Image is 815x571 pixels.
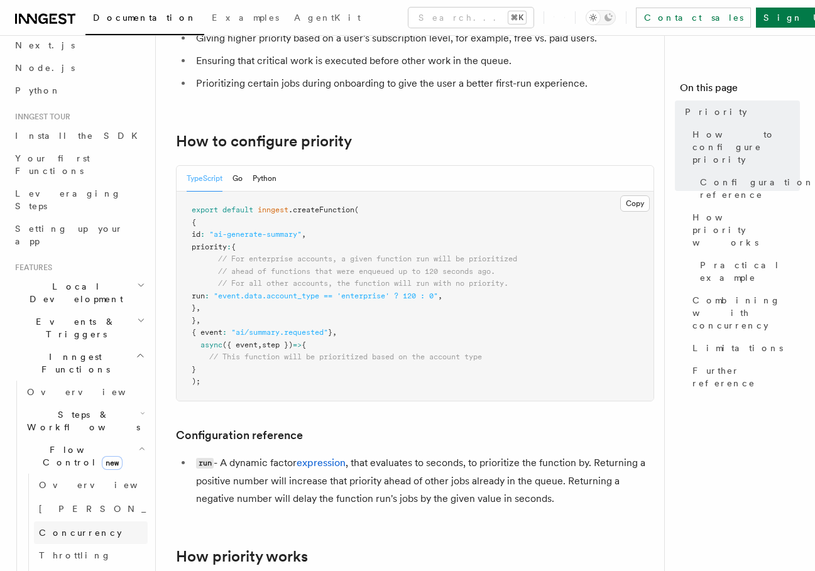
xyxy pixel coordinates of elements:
span: { [231,242,236,251]
a: Limitations [687,337,800,359]
span: , [438,291,442,300]
span: How priority works [692,211,800,249]
span: Combining with concurrency [692,294,800,332]
span: Setting up your app [15,224,123,246]
span: Next.js [15,40,75,50]
h4: On this page [680,80,800,101]
span: id [192,230,200,239]
span: ); [192,377,200,386]
span: Throttling [39,550,111,560]
span: [PERSON_NAME] [39,504,223,514]
button: Steps & Workflows [22,403,148,438]
span: default [222,205,253,214]
a: Next.js [10,34,148,57]
span: Examples [212,13,279,23]
a: Python [10,79,148,102]
a: Concurrency [34,521,148,544]
span: Events & Triggers [10,315,137,340]
a: Further reference [687,359,800,394]
span: Concurrency [39,528,122,538]
span: Configuration reference [700,176,814,201]
button: Search...⌘K [408,8,533,28]
span: Practical example [700,259,800,284]
a: Throttling [34,544,148,567]
span: , [332,328,337,337]
span: How to configure priority [692,128,800,166]
a: [PERSON_NAME] [34,496,148,521]
button: Python [253,166,276,192]
kbd: ⌘K [508,11,526,24]
a: Configuration reference [695,171,800,206]
span: Python [15,85,61,95]
a: Examples [204,4,287,34]
button: Local Development [10,275,148,310]
span: , [196,316,200,325]
span: Leveraging Steps [15,188,121,211]
span: } [192,316,196,325]
span: : [205,291,209,300]
span: new [102,456,123,470]
span: , [258,340,262,349]
span: Flow Control [22,443,138,469]
span: Inngest tour [10,112,70,122]
a: Contact sales [636,8,751,28]
a: expression [297,457,346,469]
span: async [200,340,222,349]
span: { [192,218,196,227]
a: Node.js [10,57,148,79]
span: step }) [262,340,293,349]
span: // ahead of functions that were enqueued up to 120 seconds ago. [218,267,495,276]
span: Overview [39,480,168,490]
span: // For all other accounts, the function will run with no priority. [218,279,508,288]
a: Install the SDK [10,124,148,147]
li: - A dynamic factor , that evaluates to seconds, to prioritize the function by. Returning a positi... [192,454,654,508]
span: ( [354,205,359,214]
li: Prioritizing certain jobs during onboarding to give the user a better first-run experience. [192,75,654,92]
span: => [293,340,302,349]
button: Events & Triggers [10,310,148,345]
a: How to configure priority [687,123,800,171]
span: Limitations [692,342,783,354]
span: run [192,291,205,300]
a: How to configure priority [176,133,352,150]
a: Configuration reference [176,427,303,444]
span: Steps & Workflows [22,408,140,433]
span: Install the SDK [15,131,145,141]
span: "ai/summary.requested" [231,328,328,337]
span: { [302,340,306,349]
a: AgentKit [287,4,368,34]
a: Your first Functions [10,147,148,182]
span: : [222,328,227,337]
a: Practical example [695,254,800,289]
span: Inngest Functions [10,351,136,376]
span: Documentation [93,13,197,23]
button: Inngest Functions [10,345,148,381]
span: } [328,328,332,337]
span: } [192,365,196,374]
span: inngest [258,205,288,214]
span: : [227,242,231,251]
button: TypeScript [187,166,222,192]
span: Node.js [15,63,75,73]
a: Leveraging Steps [10,182,148,217]
span: Your first Functions [15,153,90,176]
span: ({ event [222,340,258,349]
a: Documentation [85,4,204,35]
a: Priority [680,101,800,123]
code: run [196,458,214,469]
li: Giving higher priority based on a user's subscription level, for example, free vs. paid users. [192,30,654,47]
span: Local Development [10,280,137,305]
button: Go [232,166,243,192]
span: Priority [685,106,747,118]
a: How priority works [687,206,800,254]
a: Overview [34,474,148,496]
button: Flow Controlnew [22,438,148,474]
span: } [192,303,196,312]
a: How priority works [176,548,308,565]
span: AgentKit [294,13,361,23]
span: { event [192,328,222,337]
button: Copy [620,195,650,212]
a: Combining with concurrency [687,289,800,337]
span: Features [10,263,52,273]
li: Ensuring that critical work is executed before other work in the queue. [192,52,654,70]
